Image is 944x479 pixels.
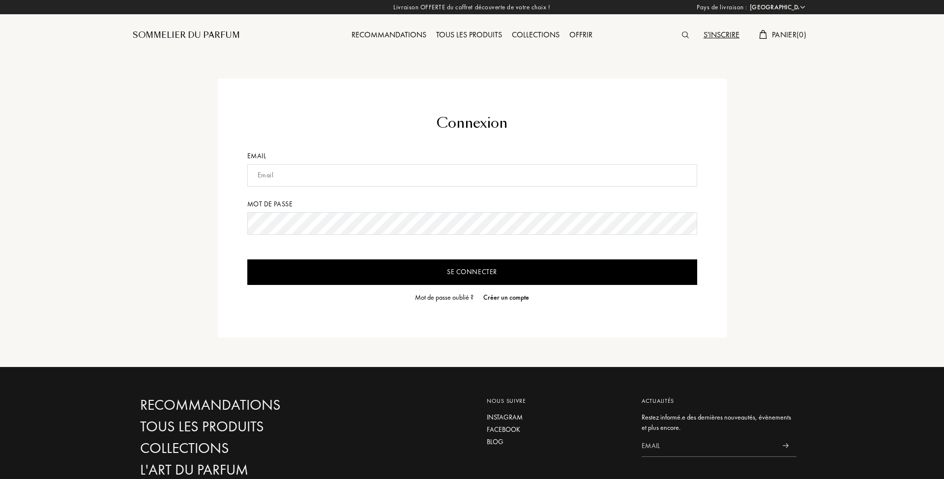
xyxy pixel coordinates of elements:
a: Facebook [487,424,627,435]
div: Créer un compte [483,292,529,303]
a: L'Art du Parfum [140,461,352,479]
span: Pays de livraison : [697,2,747,12]
div: Nous suivre [487,396,627,405]
input: Email [247,164,697,187]
a: S'inscrire [699,29,744,40]
div: Tous les produits [431,29,507,42]
a: Offrir [564,29,597,40]
img: cart.svg [759,30,767,39]
a: Tous les produits [140,418,352,435]
div: Offrir [564,29,597,42]
img: news_send.svg [782,443,789,448]
input: Email [642,435,774,457]
a: Recommandations [140,396,352,414]
div: Collections [507,29,564,42]
input: Se connecter [247,259,697,285]
img: search_icn.svg [682,31,689,38]
a: Créer un compte [478,292,529,303]
div: Connexion [247,113,697,134]
div: Actualités [642,396,796,405]
span: Panier ( 0 ) [772,29,806,40]
div: Mot de passe oublié ? [415,292,473,303]
a: Tous les produits [431,29,507,40]
div: Restez informé.e des dernières nouveautés, évènements et plus encore. [642,412,796,433]
a: Sommelier du Parfum [133,29,240,41]
div: Recommandations [347,29,431,42]
a: Collections [507,29,564,40]
div: S'inscrire [699,29,744,42]
a: Blog [487,437,627,447]
a: Instagram [487,412,627,423]
div: Email [247,151,697,161]
div: Mot de passe [247,199,697,209]
a: Recommandations [347,29,431,40]
a: Collections [140,440,352,457]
